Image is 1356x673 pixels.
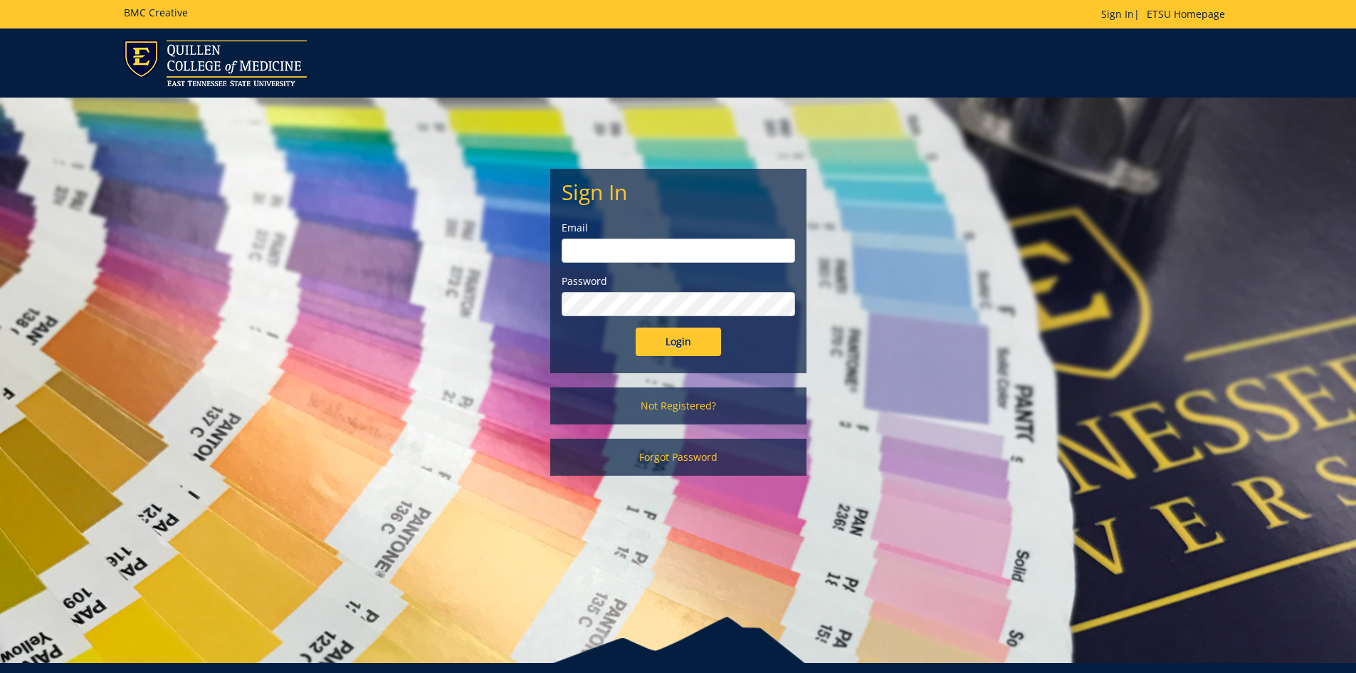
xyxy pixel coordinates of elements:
p: | [1101,7,1232,21]
a: Not Registered? [550,387,806,424]
a: ETSU Homepage [1140,7,1232,21]
h2: Sign In [562,180,795,204]
a: Sign In [1101,7,1134,21]
a: Forgot Password [550,439,806,476]
h5: BMC Creative [124,7,188,18]
input: Login [636,328,721,356]
label: Email [562,221,795,235]
label: Password [562,274,795,288]
img: ETSU logo [124,40,307,86]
